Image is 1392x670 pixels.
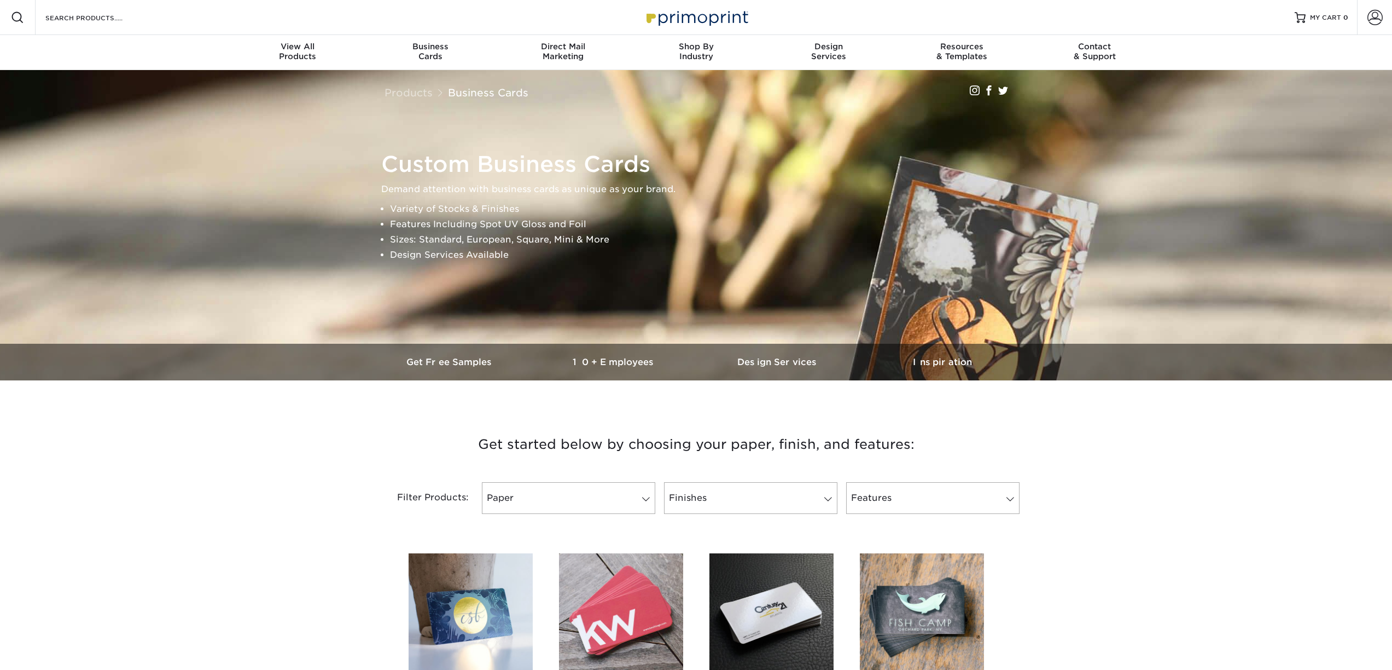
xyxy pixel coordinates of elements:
span: Design [762,42,895,51]
a: Direct MailMarketing [497,35,630,70]
span: Shop By [630,42,762,51]
div: Products [231,42,364,61]
div: Filter Products: [368,482,477,514]
a: Resources& Templates [895,35,1028,70]
li: Sizes: Standard, European, Square, Mini & More [390,232,1021,247]
a: 10+ Employees [532,344,696,380]
li: Variety of Stocks & Finishes [390,201,1021,217]
li: Design Services Available [390,247,1021,263]
div: & Templates [895,42,1028,61]
a: DesignServices [762,35,895,70]
h3: 10+ Employees [532,357,696,367]
a: Paper [482,482,655,514]
div: Industry [630,42,762,61]
h3: Design Services [696,357,860,367]
input: SEARCH PRODUCTS..... [44,11,151,24]
div: Cards [364,42,497,61]
a: Products [385,86,433,99]
h1: Custom Business Cards [381,151,1021,177]
span: MY CART [1310,13,1341,22]
li: Features Including Spot UV Gloss and Foil [390,217,1021,232]
div: Marketing [497,42,630,61]
span: Business [364,42,497,51]
a: Design Services [696,344,860,380]
span: 0 [1343,14,1348,21]
span: Contact [1028,42,1161,51]
span: Resources [895,42,1028,51]
a: Inspiration [860,344,1024,380]
img: Primoprint [642,5,751,29]
h3: Get Free Samples [368,357,532,367]
a: Contact& Support [1028,35,1161,70]
h3: Inspiration [860,357,1024,367]
span: Direct Mail [497,42,630,51]
a: Features [846,482,1020,514]
a: Get Free Samples [368,344,532,380]
div: Services [762,42,895,61]
a: BusinessCards [364,35,497,70]
span: View All [231,42,364,51]
a: Business Cards [448,86,528,99]
a: View AllProducts [231,35,364,70]
p: Demand attention with business cards as unique as your brand. [381,182,1021,197]
h3: Get started below by choosing your paper, finish, and features: [376,420,1016,469]
a: Shop ByIndustry [630,35,762,70]
div: & Support [1028,42,1161,61]
a: Finishes [664,482,837,514]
